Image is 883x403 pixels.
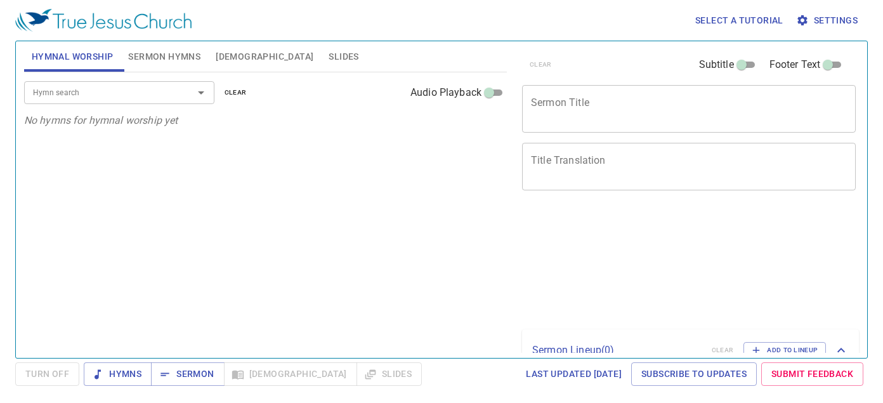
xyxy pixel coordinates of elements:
[84,362,152,386] button: Hymns
[526,366,622,382] span: Last updated [DATE]
[794,9,863,32] button: Settings
[151,362,224,386] button: Sermon
[94,366,141,382] span: Hymns
[521,362,627,386] a: Last updated [DATE]
[752,345,818,356] span: Add to Lineup
[641,366,747,382] span: Subscribe to Updates
[161,366,214,382] span: Sermon
[517,204,790,325] iframe: from-child
[217,85,254,100] button: clear
[761,362,863,386] a: Submit Feedback
[532,343,702,358] p: Sermon Lineup ( 0 )
[15,9,192,32] img: True Jesus Church
[769,57,821,72] span: Footer Text
[216,49,313,65] span: [DEMOGRAPHIC_DATA]
[690,9,788,32] button: Select a tutorial
[225,87,247,98] span: clear
[24,114,178,126] i: No hymns for hymnal worship yet
[771,366,853,382] span: Submit Feedback
[799,13,858,29] span: Settings
[192,84,210,102] button: Open
[128,49,200,65] span: Sermon Hymns
[631,362,757,386] a: Subscribe to Updates
[522,329,859,371] div: Sermon Lineup(0)clearAdd to Lineup
[699,57,734,72] span: Subtitle
[743,342,826,359] button: Add to Lineup
[695,13,783,29] span: Select a tutorial
[329,49,358,65] span: Slides
[32,49,114,65] span: Hymnal Worship
[410,85,481,100] span: Audio Playback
